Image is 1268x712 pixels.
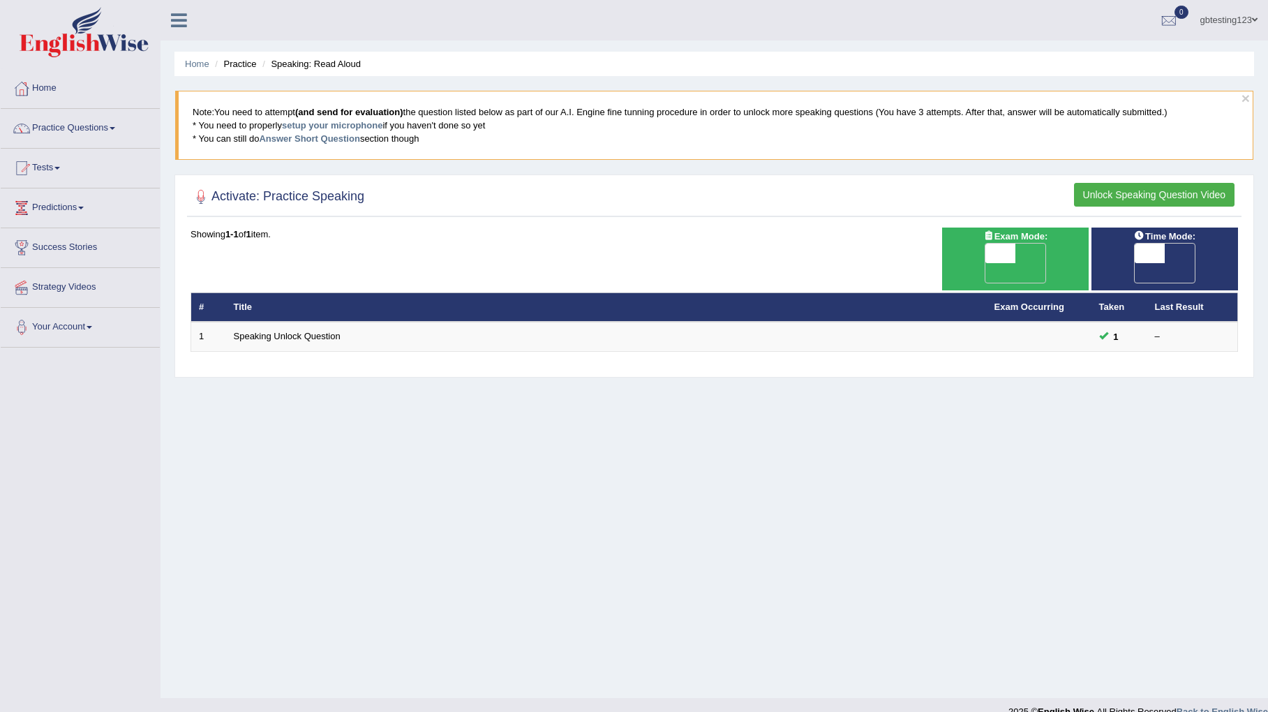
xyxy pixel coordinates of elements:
[1174,6,1188,19] span: 0
[175,91,1253,160] blockquote: You need to attempt the question listed below as part of our A.I. Engine fine tunning procedure i...
[1147,292,1238,322] th: Last Result
[259,133,359,144] a: Answer Short Question
[246,229,251,239] b: 1
[211,57,256,71] li: Practice
[1,228,160,263] a: Success Stories
[1,149,160,184] a: Tests
[1,268,160,303] a: Strategy Videos
[1074,183,1235,207] button: Unlock Speaking Question Video
[225,229,239,239] b: 1-1
[1155,330,1230,343] div: –
[295,107,403,117] b: (and send for evaluation)
[193,107,214,117] span: Note:
[191,292,226,322] th: #
[191,186,364,207] h2: Activate: Practice Speaking
[185,59,209,69] a: Home
[1128,229,1201,244] span: Time Mode:
[1,109,160,144] a: Practice Questions
[942,228,1089,290] div: Show exams occurring in exams
[1,188,160,223] a: Predictions
[994,302,1064,312] a: Exam Occurring
[226,292,987,322] th: Title
[191,228,1238,241] div: Showing of item.
[191,322,226,351] td: 1
[1,308,160,343] a: Your Account
[978,229,1053,244] span: Exam Mode:
[1,69,160,104] a: Home
[282,120,382,131] a: setup your microphone
[234,331,341,341] a: Speaking Unlock Question
[259,57,361,71] li: Speaking: Read Aloud
[1108,329,1124,344] span: You can still take this question
[1091,292,1147,322] th: Taken
[1241,91,1250,105] button: ×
